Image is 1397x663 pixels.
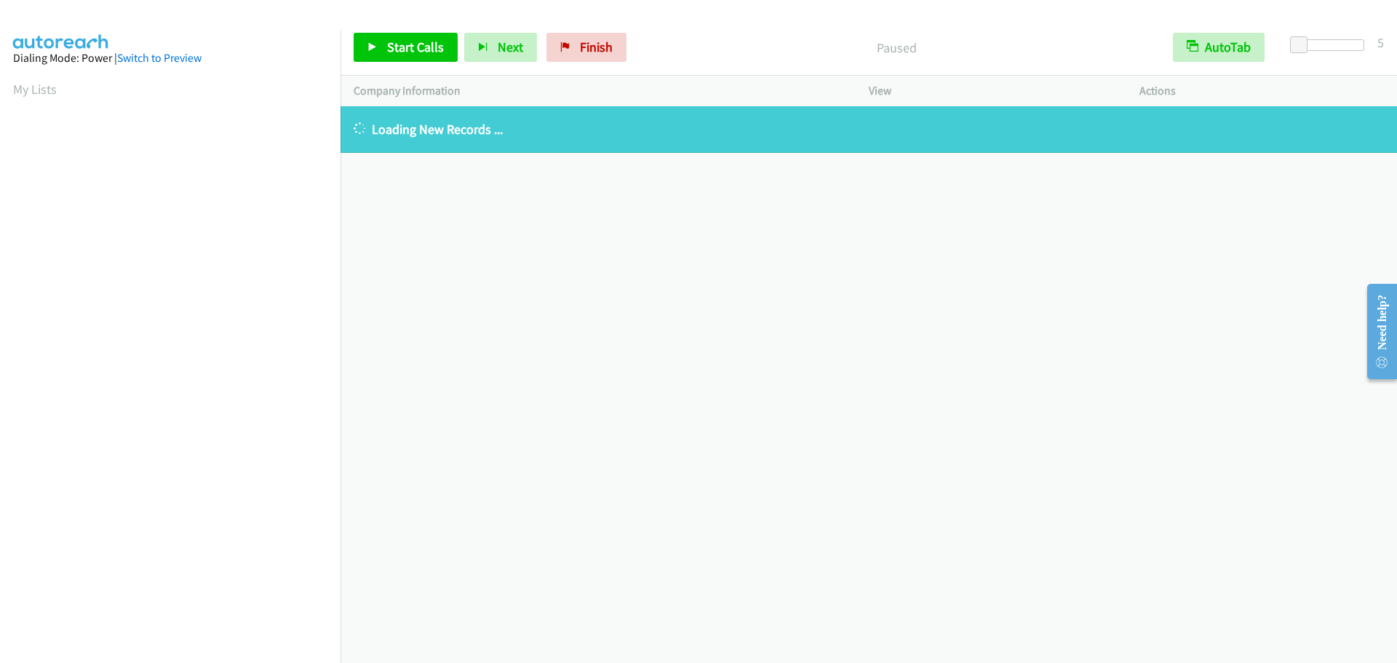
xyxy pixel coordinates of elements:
[13,49,327,67] div: Dialing Mode: Power |
[387,39,444,55] span: Start Calls
[580,39,613,55] span: Finish
[1139,82,1384,100] p: Actions
[646,38,1147,57] p: Paused
[13,81,57,98] a: My Lists
[869,82,1113,100] p: View
[1297,39,1364,51] div: Delay between calls (in seconds)
[354,119,1384,139] p: Loading New Records ...
[1173,33,1265,62] button: AutoTab
[354,33,458,62] a: Start Calls
[354,82,843,100] p: Company Information
[117,51,202,65] a: Switch to Preview
[1355,274,1397,389] iframe: Resource Center
[464,33,537,62] button: Next
[1377,33,1384,52] div: 5
[546,33,626,62] a: Finish
[498,39,523,55] span: Next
